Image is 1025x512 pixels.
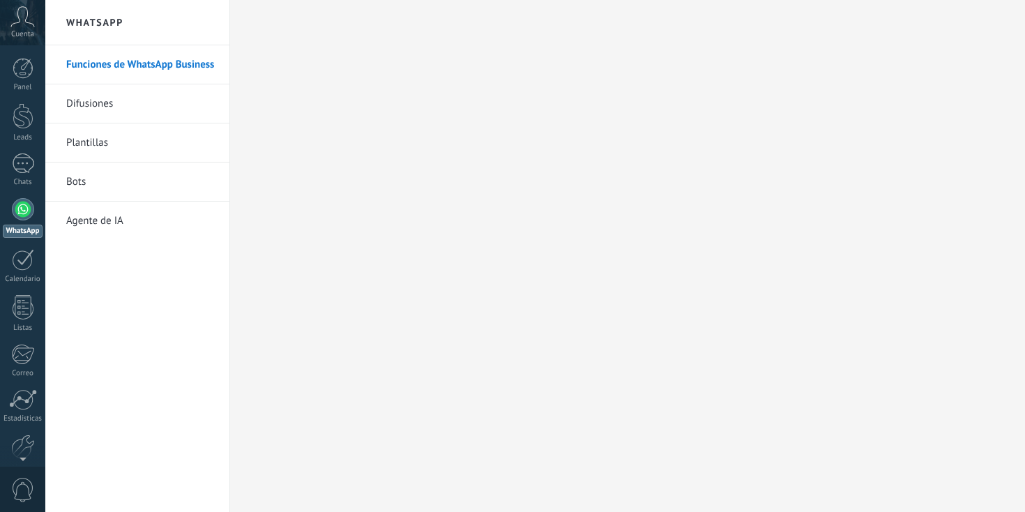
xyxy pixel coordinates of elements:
[3,83,43,92] div: Panel
[66,84,215,123] a: Difusiones
[45,45,229,84] li: Funciones de WhatsApp Business
[11,30,34,39] span: Cuenta
[3,369,43,378] div: Correo
[45,163,229,202] li: Bots
[3,225,43,238] div: WhatsApp
[3,414,43,423] div: Estadísticas
[45,84,229,123] li: Difusiones
[66,45,215,84] a: Funciones de WhatsApp Business
[45,123,229,163] li: Plantillas
[66,123,215,163] a: Plantillas
[66,202,215,241] a: Agente de IA
[66,163,215,202] a: Bots
[3,275,43,284] div: Calendario
[3,324,43,333] div: Listas
[45,202,229,240] li: Agente de IA
[3,133,43,142] div: Leads
[3,178,43,187] div: Chats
